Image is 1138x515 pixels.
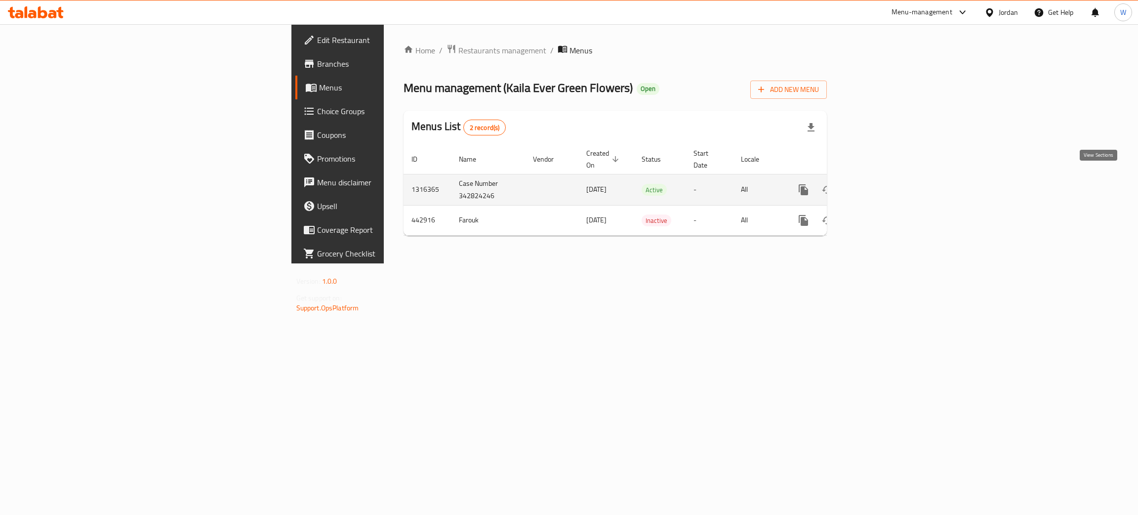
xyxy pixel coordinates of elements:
span: Vendor [533,153,567,165]
td: All [733,205,784,235]
span: Name [459,153,489,165]
span: 1.0.0 [322,275,337,288]
a: Upsell [295,194,482,218]
span: Active [642,184,667,196]
div: Inactive [642,215,671,226]
span: W [1120,7,1126,18]
span: Choice Groups [317,105,474,117]
div: Total records count [463,120,506,135]
div: Open [637,83,659,95]
span: Inactive [642,215,671,226]
button: Change Status [815,178,839,202]
td: - [686,205,733,235]
a: Menu disclaimer [295,171,482,194]
a: Support.OpsPlatform [296,301,359,314]
a: Promotions [295,147,482,171]
a: Coupons [295,123,482,147]
a: Branches [295,52,482,76]
span: Created On [586,147,622,171]
span: Status [642,153,674,165]
a: Restaurants management [447,44,546,57]
td: All [733,174,784,205]
span: Coverage Report [317,224,474,236]
span: Upsell [317,200,474,212]
span: ID [411,153,430,165]
span: Restaurants management [458,44,546,56]
span: Open [637,85,659,93]
span: 2 record(s) [464,123,506,132]
span: Grocery Checklist [317,248,474,259]
span: Branches [317,58,474,70]
span: Edit Restaurant [317,34,474,46]
h2: Menus List [411,119,506,135]
div: Menu-management [892,6,952,18]
span: Menu disclaimer [317,176,474,188]
table: enhanced table [404,144,894,236]
span: Add New Menu [758,84,819,96]
td: - [686,174,733,205]
span: Menu management ( Kaila Ever Green Flowers ) [404,77,633,99]
span: Locale [741,153,772,165]
button: more [792,209,815,232]
a: Menus [295,76,482,99]
a: Edit Restaurant [295,28,482,52]
span: Menus [319,82,474,93]
div: Export file [799,116,823,139]
div: Jordan [999,7,1018,18]
a: Choice Groups [295,99,482,123]
td: Farouk [451,205,525,235]
button: Change Status [815,209,839,232]
span: Version: [296,275,321,288]
button: Add New Menu [750,81,827,99]
button: more [792,178,815,202]
nav: breadcrumb [404,44,827,57]
a: Grocery Checklist [295,242,482,265]
a: Coverage Report [295,218,482,242]
span: Menus [569,44,592,56]
li: / [550,44,554,56]
span: Coupons [317,129,474,141]
span: [DATE] [586,214,607,226]
span: [DATE] [586,183,607,196]
span: Get support on: [296,292,342,304]
th: Actions [784,144,894,174]
td: Case Number 342824246 [451,174,525,205]
span: Start Date [693,147,721,171]
span: Promotions [317,153,474,165]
